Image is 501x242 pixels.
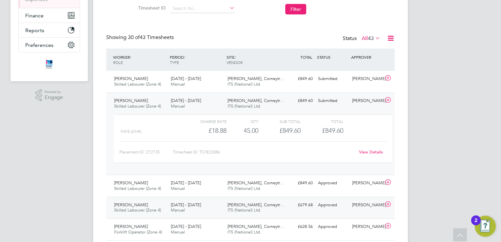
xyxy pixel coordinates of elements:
[350,200,384,211] div: [PERSON_NAME]
[114,186,161,191] span: Skilled Labourer (Zone 4)
[184,54,185,60] span: /
[171,98,201,103] span: [DATE] - [DATE]
[114,81,161,87] span: Skilled Labourer (Zone 4)
[315,73,350,84] div: Submitted
[173,147,355,157] div: Timesheet ID: TS1822086
[227,125,258,136] div: 45.00
[171,224,201,229] span: [DATE] - [DATE]
[281,95,315,106] div: £849.60
[315,51,350,63] div: STATUS
[114,76,148,81] span: [PERSON_NAME]
[128,34,140,41] span: 30 of
[281,178,315,189] div: £849.60
[35,89,63,102] a: Powered byEngage
[114,229,162,235] span: Forklift Operator (Zone 4)
[25,42,53,48] span: Preferences
[228,81,261,87] span: ITS (National) Ltd.
[171,76,201,81] span: [DATE] - [DATE]
[119,147,173,157] div: Placement ID: 272735
[350,221,384,232] div: [PERSON_NAME]
[171,229,185,235] span: Manual
[225,51,282,68] div: SITE
[350,51,384,63] div: APPROVER
[228,76,284,81] span: [PERSON_NAME], Comeytr…
[227,60,243,65] span: VENDOR
[228,98,284,103] span: [PERSON_NAME], Comeytr…
[228,229,261,235] span: ITS (National) Ltd.
[350,178,384,189] div: [PERSON_NAME]
[18,59,80,70] a: Go to home page
[368,35,374,42] span: 43
[362,35,380,42] label: All
[227,117,258,125] div: QTY
[475,216,496,237] button: Open Resource Center, 2 new notifications
[343,34,382,43] div: Status
[19,23,80,37] button: Reports
[258,125,301,136] div: £849.60
[184,125,227,136] div: £18.88
[114,103,161,109] span: Skilled Labourer (Zone 4)
[315,95,350,106] div: Submitted
[171,180,201,186] span: [DATE] - [DATE]
[315,200,350,211] div: Approved
[136,5,166,11] label: Timesheet ID
[315,178,350,189] div: Approved
[170,4,235,13] input: Search for...
[171,207,185,213] span: Manual
[281,73,315,84] div: £849.60
[281,200,315,211] div: £679.68
[228,202,284,208] span: [PERSON_NAME], Comeytr…
[168,51,225,68] div: PERIOD
[45,59,54,70] img: itsconstruction-logo-retina.png
[19,38,80,52] button: Preferences
[359,149,383,155] a: View Details
[106,34,175,41] div: Showing
[171,202,201,208] span: [DATE] - [DATE]
[111,51,168,68] div: WORKER
[113,60,123,65] span: ROLE
[228,224,284,229] span: [PERSON_NAME], Comeytr…
[228,103,261,109] span: ITS (National) Ltd.
[184,117,227,125] div: Charge rate
[258,117,301,125] div: Sub Total
[114,180,148,186] span: [PERSON_NAME]
[19,8,80,23] button: Finance
[25,12,44,19] span: Finance
[322,127,343,134] span: £849.60
[25,27,44,33] span: Reports
[171,103,185,109] span: Manual
[171,186,185,191] span: Manual
[121,129,141,134] span: PAYE (£/HR)
[228,180,284,186] span: [PERSON_NAME], Comeytr…
[474,220,477,229] div: 2
[171,81,185,87] span: Manual
[234,54,236,60] span: /
[301,117,343,125] div: Total
[228,186,261,191] span: ITS (National) Ltd.
[170,60,179,65] span: TYPE
[228,207,261,213] span: ITS (National) Ltd.
[285,4,306,14] button: Filter
[114,202,148,208] span: [PERSON_NAME]
[114,98,148,103] span: [PERSON_NAME]
[128,34,174,41] span: 43 Timesheets
[45,89,63,95] span: Powered by
[350,95,384,106] div: [PERSON_NAME]
[130,54,131,60] span: /
[45,95,63,100] span: Engage
[114,224,148,229] span: [PERSON_NAME]
[315,221,350,232] div: Approved
[281,221,315,232] div: £628.56
[300,54,312,60] span: TOTAL
[114,207,161,213] span: Skilled Labourer (Zone 4)
[350,73,384,84] div: [PERSON_NAME]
